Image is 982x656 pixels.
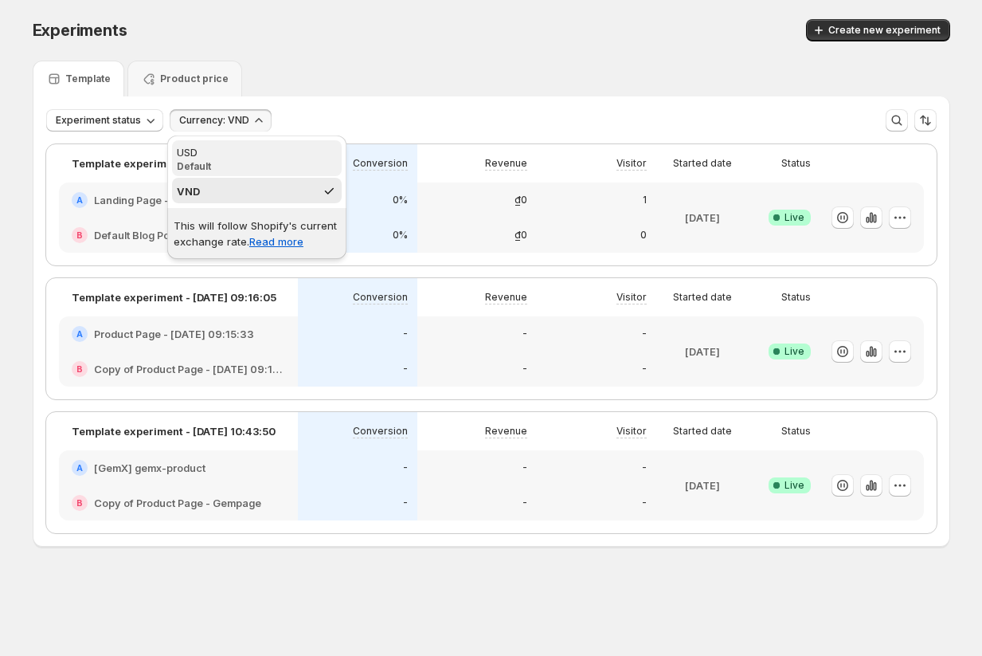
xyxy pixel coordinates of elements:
[828,24,941,37] span: Create new experiment
[781,291,811,304] p: Status
[616,291,647,304] p: Visitor
[33,21,127,40] span: Experiments
[94,361,285,377] h2: Copy of Product Page - [DATE] 09:15:33
[522,363,527,375] p: -
[616,425,647,438] p: Visitor
[403,328,408,340] p: -
[806,19,950,41] button: Create new experiment
[353,157,408,170] p: Conversion
[249,235,303,248] a: Read more
[46,109,163,132] button: Experiment status
[174,218,340,249] p: This will follow Shopify's current exchange rate.
[170,109,272,132] button: Currency: VND
[177,144,337,160] div: USD
[177,185,200,198] span: VND
[784,479,804,492] span: Live
[56,114,141,127] span: Experiment status
[485,425,527,438] p: Revenue
[514,194,527,206] p: ₫0
[522,328,527,340] p: -
[673,157,732,170] p: Started date
[72,289,276,305] p: Template experiment - [DATE] 09:16:05
[514,229,527,242] p: ₫0
[94,227,227,243] h2: Default Blog Post Template
[76,195,83,205] h2: A
[642,497,647,509] p: -
[353,291,408,304] p: Conversion
[72,423,276,439] p: Template experiment - [DATE] 10:43:50
[76,463,83,473] h2: A
[403,462,408,474] p: -
[642,462,647,474] p: -
[65,73,111,85] p: Template
[781,157,811,170] p: Status
[685,477,720,493] p: [DATE]
[94,326,254,342] h2: Product Page - [DATE] 09:15:33
[76,364,83,374] h2: B
[685,344,720,359] p: [DATE]
[673,425,732,438] p: Started date
[393,229,408,242] p: 0%
[640,229,647,242] p: 0
[94,460,205,476] h2: [GemX] gemx-product
[160,73,229,85] p: Product price
[94,192,249,208] h2: Landing Page - [DATE] 14:40:11
[76,329,83,339] h2: A
[94,495,261,511] h2: Copy of Product Page - Gempage
[914,109,937,132] button: Sort the results
[353,425,408,438] p: Conversion
[179,114,249,127] span: Currency: VND
[485,291,527,304] p: Revenue
[642,363,647,375] p: -
[784,345,804,358] span: Live
[76,230,83,240] h2: B
[177,160,337,173] p: Default
[685,210,720,226] p: [DATE]
[393,194,408,206] p: 0%
[522,462,527,474] p: -
[643,194,647,206] p: 1
[76,498,83,508] h2: B
[616,157,647,170] p: Visitor
[781,425,811,438] p: Status
[642,328,647,340] p: -
[403,363,408,375] p: -
[403,497,408,509] p: -
[522,497,527,509] p: -
[485,157,527,170] p: Revenue
[673,291,732,304] p: Started date
[72,155,285,171] p: Template experiment - Th08 14, 04:45:31
[784,211,804,224] span: Live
